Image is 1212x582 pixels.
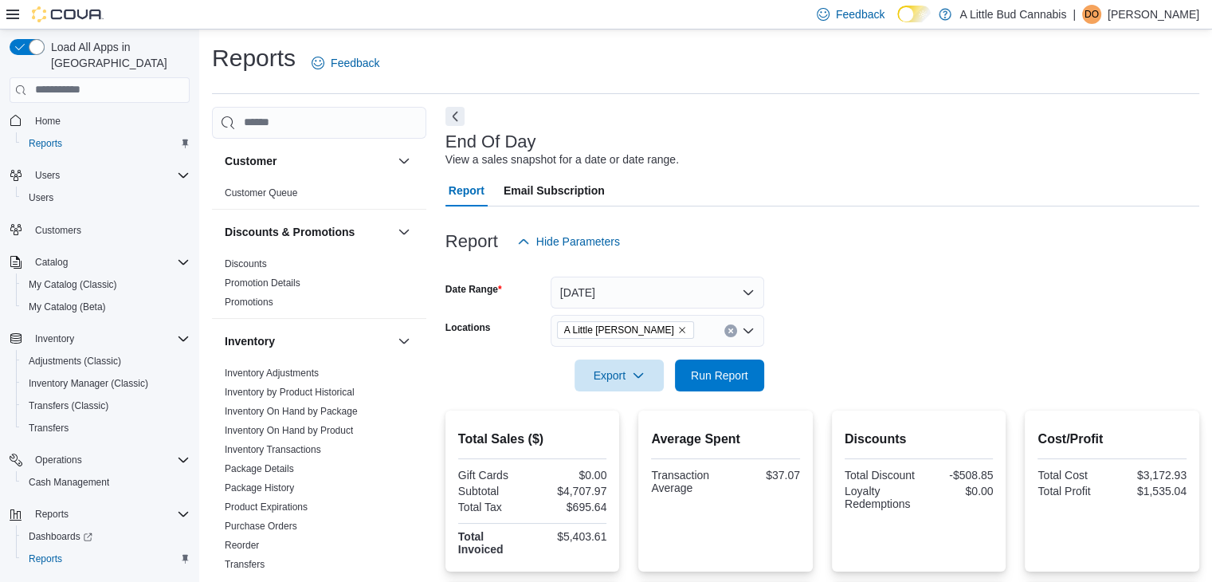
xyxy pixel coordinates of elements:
button: Remove A Little Bud Summerland from selection in this group [677,325,687,335]
span: A Little [PERSON_NAME] [564,322,674,338]
button: Clear input [724,324,737,337]
span: Inventory Manager (Classic) [22,374,190,393]
button: Catalog [29,253,74,272]
button: Transfers [16,417,196,439]
a: My Catalog (Classic) [22,275,124,294]
label: Locations [445,321,491,334]
div: Loyalty Redemptions [845,485,916,510]
h2: Cost/Profit [1037,430,1187,449]
h3: Discounts & Promotions [225,224,355,240]
span: My Catalog (Beta) [22,297,190,317]
button: Cash Management [16,471,196,494]
div: $0.00 [922,485,993,497]
button: Hide Parameters [511,226,626,258]
h2: Total Sales ($) [458,430,607,449]
span: Run Report [691,368,748,383]
span: Catalog [29,253,190,272]
div: Discounts & Promotions [212,254,426,318]
button: Inventory [3,328,196,350]
a: Feedback [305,47,386,79]
div: Total Tax [458,501,529,513]
span: Users [29,191,53,204]
a: Product Expirations [225,501,308,513]
h3: Report [445,232,498,251]
button: Users [3,164,196,187]
span: A Little Bud Summerland [557,321,694,339]
span: Users [29,166,190,185]
button: Operations [29,450,88,470]
button: Inventory [29,329,80,348]
span: Promotions [225,296,273,309]
a: Transfers [22,419,75,438]
span: Reports [22,134,190,153]
span: Operations [35,454,82,466]
span: Users [35,169,60,182]
span: Dark Mode [897,22,898,23]
div: $5,403.61 [535,530,606,543]
a: Inventory Transactions [225,444,321,455]
a: Inventory Manager (Classic) [22,374,155,393]
span: Inventory Transactions [225,443,321,456]
button: Users [29,166,66,185]
label: Date Range [445,283,502,296]
h3: End Of Day [445,132,536,151]
span: DO [1085,5,1099,24]
h1: Reports [212,42,296,74]
a: Discounts [225,258,267,269]
a: Inventory Adjustments [225,368,319,379]
span: Reorder [225,539,259,552]
span: Feedback [836,6,884,22]
h2: Discounts [845,430,994,449]
a: Home [29,112,67,131]
span: My Catalog (Classic) [22,275,190,294]
div: View a sales snapshot for a date or date range. [445,151,679,168]
button: Customer [225,153,391,169]
p: A Little Bud Cannabis [959,5,1066,24]
a: Dashboards [22,527,99,546]
span: Discounts [225,258,267,270]
button: Next [445,107,465,126]
span: Home [29,111,190,131]
span: Customers [29,220,190,240]
a: Dashboards [16,525,196,548]
button: Run Report [675,360,764,391]
h3: Inventory [225,333,275,349]
span: Dashboards [29,530,92,543]
h3: Customer [225,153,277,169]
div: Total Profit [1037,485,1108,497]
span: Promotion Details [225,277,300,289]
button: Reports [29,505,75,524]
div: $4,707.97 [535,485,606,497]
button: Discounts & Promotions [225,224,391,240]
span: Cash Management [29,476,109,489]
button: Open list of options [742,324,755,337]
span: Load All Apps in [GEOGRAPHIC_DATA] [45,39,190,71]
p: | [1073,5,1076,24]
button: Home [3,109,196,132]
span: Transfers [22,419,190,438]
a: Cash Management [22,473,116,492]
span: Hide Parameters [536,234,620,250]
span: Inventory Adjustments [225,367,319,379]
a: Inventory by Product Historical [225,387,355,398]
span: Transfers [29,422,69,435]
a: Inventory On Hand by Product [225,425,353,436]
a: Reports [22,549,69,568]
button: Reports [16,132,196,155]
button: Operations [3,449,196,471]
button: Customers [3,218,196,242]
span: Reports [35,508,69,521]
span: Home [35,115,61,128]
button: Reports [16,548,196,570]
span: My Catalog (Beta) [29,301,106,313]
span: Transfers [225,558,265,571]
a: My Catalog (Beta) [22,297,112,317]
span: Product Expirations [225,501,308,513]
a: Transfers (Classic) [22,396,115,415]
span: Feedback [331,55,379,71]
a: Adjustments (Classic) [22,352,127,371]
button: Inventory [394,332,414,351]
div: $1,535.04 [1116,485,1187,497]
div: Transaction Average [651,469,722,494]
div: $37.07 [729,469,800,482]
